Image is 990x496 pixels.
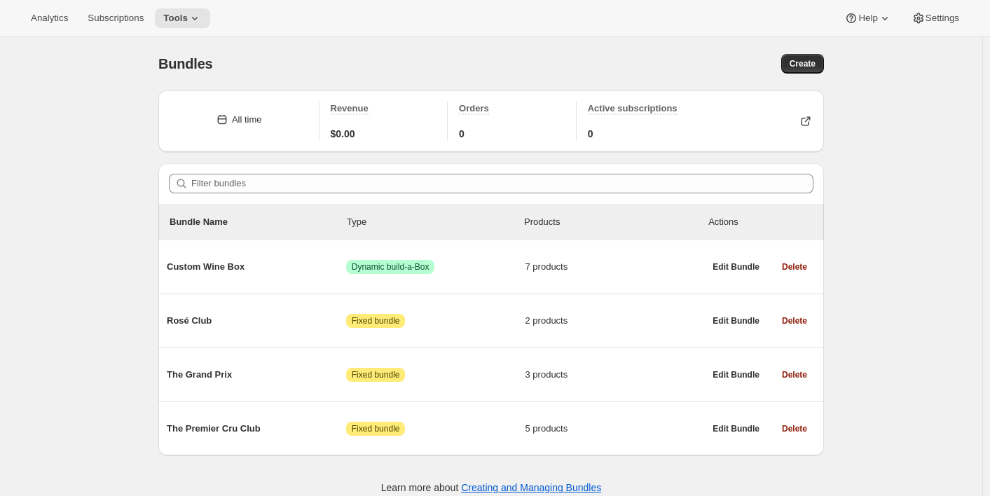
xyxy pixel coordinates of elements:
span: Edit Bundle [713,261,759,273]
span: Rosé Club [167,314,346,328]
span: Edit Bundle [713,423,759,434]
span: Dynamic build-a-Box [352,261,429,273]
button: Edit Bundle [704,257,768,277]
span: Fixed bundle [352,369,400,380]
span: 5 products [525,422,705,436]
span: 0 [588,127,593,141]
span: Orders [459,103,489,113]
span: Help [858,13,877,24]
button: Help [836,8,900,28]
span: Delete [782,423,807,434]
span: Delete [782,315,807,326]
span: Subscriptions [88,13,144,24]
span: 3 products [525,368,705,382]
span: Edit Bundle [713,369,759,380]
input: Filter bundles [191,174,813,193]
span: Fixed bundle [352,315,400,326]
button: Edit Bundle [704,419,768,439]
button: Subscriptions [79,8,152,28]
button: Edit Bundle [704,311,768,331]
div: All time [232,113,262,127]
button: Settings [903,8,968,28]
span: Delete [782,261,807,273]
div: Products [524,215,701,229]
span: Settings [926,13,959,24]
span: Create [790,58,816,69]
div: Type [347,215,524,229]
span: 0 [459,127,465,141]
span: 2 products [525,314,705,328]
span: Tools [163,13,188,24]
span: Bundles [158,56,213,71]
span: The Premier Cru Club [167,422,346,436]
button: Create [781,54,824,74]
span: $0.00 [331,127,355,141]
span: Active subscriptions [588,103,678,113]
span: Delete [782,369,807,380]
button: Delete [774,365,816,385]
span: Custom Wine Box [167,260,346,274]
span: Edit Bundle [713,315,759,326]
button: Analytics [22,8,76,28]
button: Delete [774,257,816,277]
button: Edit Bundle [704,365,768,385]
p: Learn more about [381,481,601,495]
a: Creating and Managing Bundles [461,482,601,493]
button: Delete [774,419,816,439]
button: Delete [774,311,816,331]
p: Bundle Name [170,215,347,229]
button: Tools [155,8,210,28]
span: Fixed bundle [352,423,400,434]
div: Actions [708,215,813,229]
span: The Grand Prix [167,368,346,382]
span: Revenue [331,103,369,113]
span: 7 products [525,260,705,274]
span: Analytics [31,13,68,24]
